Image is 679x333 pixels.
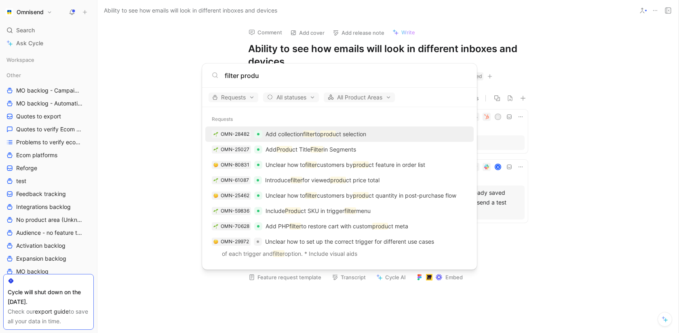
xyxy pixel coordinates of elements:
mark: Produ [285,207,301,214]
div: OMN-61087 [221,176,249,184]
p: Unclear how to customers by ct feature in order list [266,160,425,170]
a: 🤔OMN-25462Unclear how tofiltercustomers byproduct quantity in post-purchase flow [205,188,474,203]
a: 🌱OMN-70628Add PHPfilterto restore cart with customproduct meta [205,219,474,234]
a: 🤔OMN-80831Unclear how tofiltercustomers byproduct feature in order list [205,157,474,173]
mark: Filter [310,146,323,153]
div: OMN-28482 [221,130,249,138]
button: Requests [209,93,258,102]
span: All Product Areas [327,93,391,102]
p: Unclear how to customers by ct quantity in post-purchase flow [266,191,456,200]
a: 🌱OMN-61087Introducefilterfor viewedproduct price total [205,173,474,188]
button: All Product Areas [324,93,395,102]
img: 🌱 [213,209,218,213]
p: Add collection to ct selection [266,129,366,139]
mark: filter [344,207,356,214]
div: Requests [202,112,477,126]
a: 🌱OMN-25027AddProduct TitleFilterin Segments [205,142,474,157]
div: OMN-70628 [221,222,249,230]
mark: produ [330,177,346,183]
mark: filter [305,192,317,199]
img: 🌱 [213,147,218,152]
a: 🌱OMN-59836IncludeProduct SKU in triggerfiltermenu [205,203,474,219]
mark: produ [353,192,369,199]
div: OMN-59836 [221,207,249,215]
div: OMN-25462 [221,192,249,200]
p: Add ct Title in Segments [266,145,356,154]
p: of each trigger and option. * Include visual aids [208,249,471,261]
mark: Produ [276,146,292,153]
mark: filter [291,177,302,183]
img: 🤔 [213,193,218,198]
mark: filter [273,250,285,257]
div: OMN-80831 [221,161,249,169]
span: Unclear how to set up the correct trigger for different use cases [265,238,434,245]
span: Requests [212,93,255,102]
mark: produ [372,223,388,230]
img: 🤔 [213,239,218,244]
p: Introduce for viewed ct price total [265,175,380,185]
mark: filter [303,131,315,137]
a: 🤔OMN-29972Unclear how to set up the correct trigger for different use casesof each trigger andfil... [205,234,474,261]
mark: produ [320,131,336,137]
img: 🌱 [213,224,218,229]
mark: filter [305,161,317,168]
a: 🌱OMN-28482Add collectionfiltertoproduct selection [205,126,474,142]
img: 🌱 [213,178,218,183]
div: OMN-29972 [221,238,249,246]
div: OMN-25027 [221,145,249,154]
input: Type a command or search anything [225,71,467,80]
span: All statuses [267,93,315,102]
mark: filter [289,223,301,230]
img: 🌱 [213,132,218,137]
mark: produ [353,161,369,168]
p: Add PHP to restore cart with custom ct meta [266,221,408,231]
p: Include ct SKU in trigger menu [266,206,371,216]
img: 🤔 [213,162,218,167]
button: All statuses [263,93,319,102]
